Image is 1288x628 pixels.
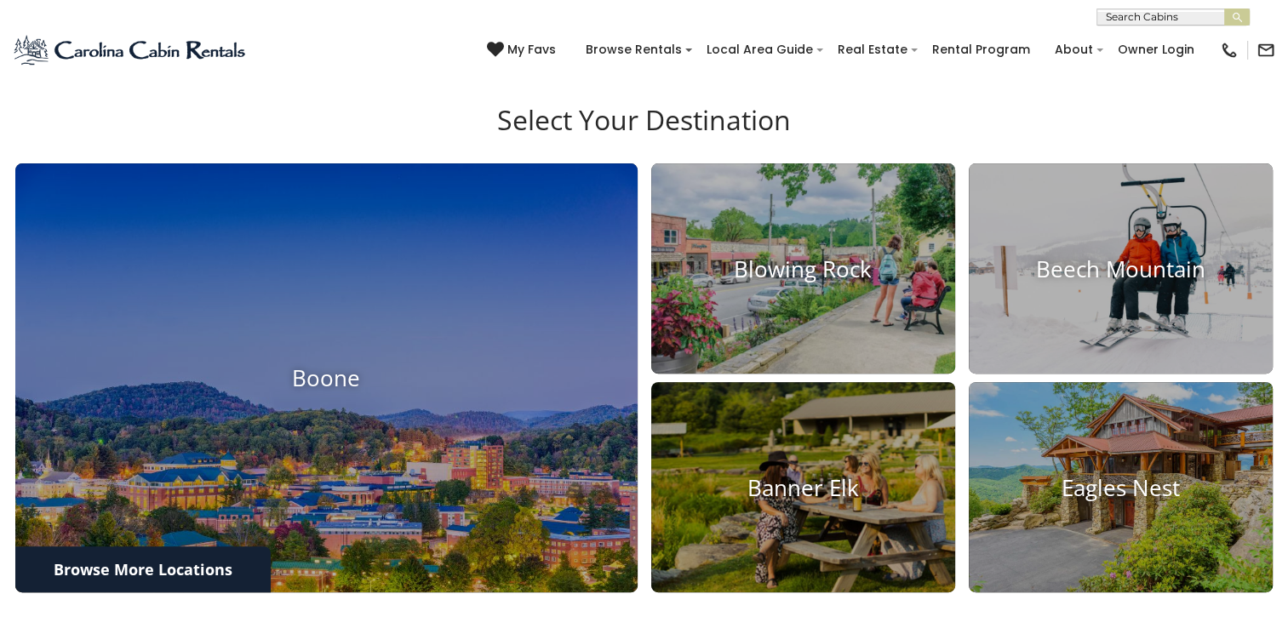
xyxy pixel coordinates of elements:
a: My Favs [487,41,560,60]
a: Rental Program [924,37,1039,63]
a: Boone [15,163,638,592]
a: Local Area Guide [698,37,821,63]
h3: Select Your Destination [13,104,1275,163]
h4: Eagles Nest [969,474,1273,500]
a: Owner Login [1109,37,1203,63]
a: Browse More Locations [15,546,271,592]
h4: Banner Elk [651,474,955,500]
a: Beech Mountain [969,163,1273,374]
a: Eagles Nest [969,382,1273,592]
h4: Blowing Rock [651,255,955,282]
a: Real Estate [829,37,916,63]
a: Blowing Rock [651,163,955,374]
a: About [1046,37,1102,63]
a: Browse Rentals [577,37,690,63]
img: phone-regular-black.png [1220,41,1239,60]
a: Banner Elk [651,382,955,592]
span: My Favs [507,41,556,59]
h4: Beech Mountain [969,255,1273,282]
h4: Boone [15,365,638,391]
img: Blue-2.png [13,33,249,67]
img: mail-regular-black.png [1257,41,1275,60]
